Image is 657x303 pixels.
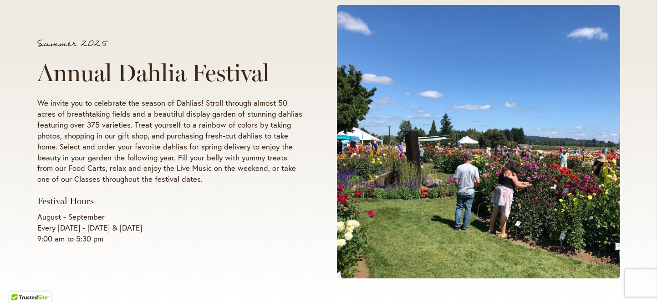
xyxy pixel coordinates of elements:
[37,211,302,244] p: August - September Every [DATE] - [DATE] & [DATE] 9:00 am to 5:30 pm
[37,59,302,87] h1: Annual Dahlia Festival
[37,39,302,48] p: Summer 2025
[37,195,302,207] h3: Festival Hours
[37,98,302,185] p: We invite you to celebrate the season of Dahlias! Stroll through almost 50 acres of breathtaking ...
